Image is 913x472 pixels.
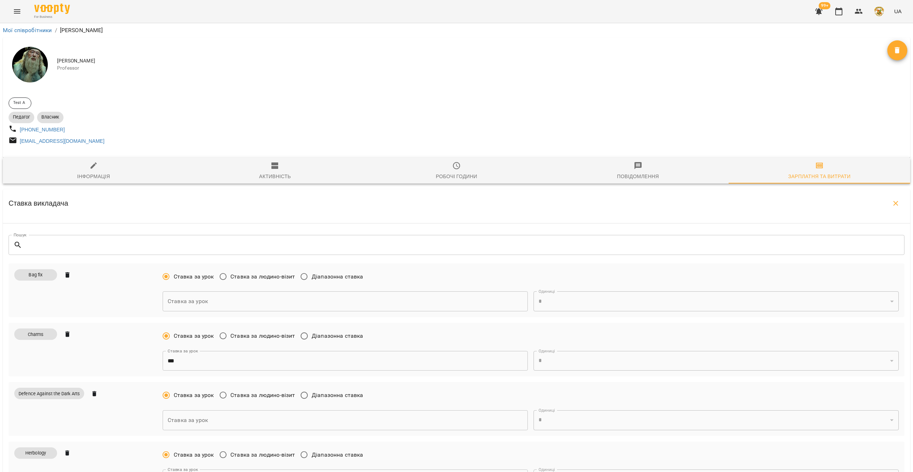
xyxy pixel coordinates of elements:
nav: breadcrumb [3,26,910,35]
button: Видалити [887,40,907,60]
div: Інформація [77,172,110,181]
span: Діапазонна ставка [312,391,363,400]
span: Власник [37,114,63,120]
div: Активність [259,172,291,181]
span: Herbology [21,450,50,456]
span: Діапазонна ставка [312,272,363,281]
a: [EMAIL_ADDRESS][DOMAIN_NAME] [20,138,104,144]
img: Voopty Logo [34,4,70,14]
span: Charms [24,331,48,338]
span: Ставка за людино-візит [230,332,295,340]
span: Педагог [9,114,34,120]
p: Test A [13,100,25,106]
button: UA [891,5,904,18]
button: Видалити [63,448,72,458]
span: Ставка за урок [174,391,214,400]
div: Робочі години [436,172,477,181]
img: e4fadf5fdc8e1f4c6887bfc6431a60f1.png [874,6,884,16]
span: UA [894,7,902,15]
button: Видалити [90,389,99,398]
p: [PERSON_NAME] [60,26,103,35]
span: Bag fix [24,271,47,278]
button: Menu [9,3,26,20]
span: Діапазонна ставка [312,451,363,459]
span: Ставка за урок [174,451,214,459]
button: Видалити [63,330,72,339]
div: Повідомлення [617,172,659,181]
span: Діапазонна ставка [312,332,363,340]
span: Ставка за людино-візит [230,272,295,281]
h6: Ставка викладача [9,198,68,209]
span: 99+ [819,2,831,9]
div: Зарплатня та Витрати [788,172,851,181]
span: Ставка за людино-візит [230,451,295,459]
img: Albus Dumbledore [12,47,48,82]
span: Professor [57,65,887,72]
span: Ставка за людино-візит [230,391,295,400]
a: Мої співробітники [3,27,52,34]
span: Ставка за урок [174,272,214,281]
span: [PERSON_NAME] [57,57,887,65]
span: Defence Against the Dark Arts [14,390,84,397]
span: Ставка за урок [174,332,214,340]
button: Видалити [63,270,72,280]
li: / [55,26,57,35]
a: [PHONE_NUMBER] [20,127,65,132]
span: For Business [34,15,70,19]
